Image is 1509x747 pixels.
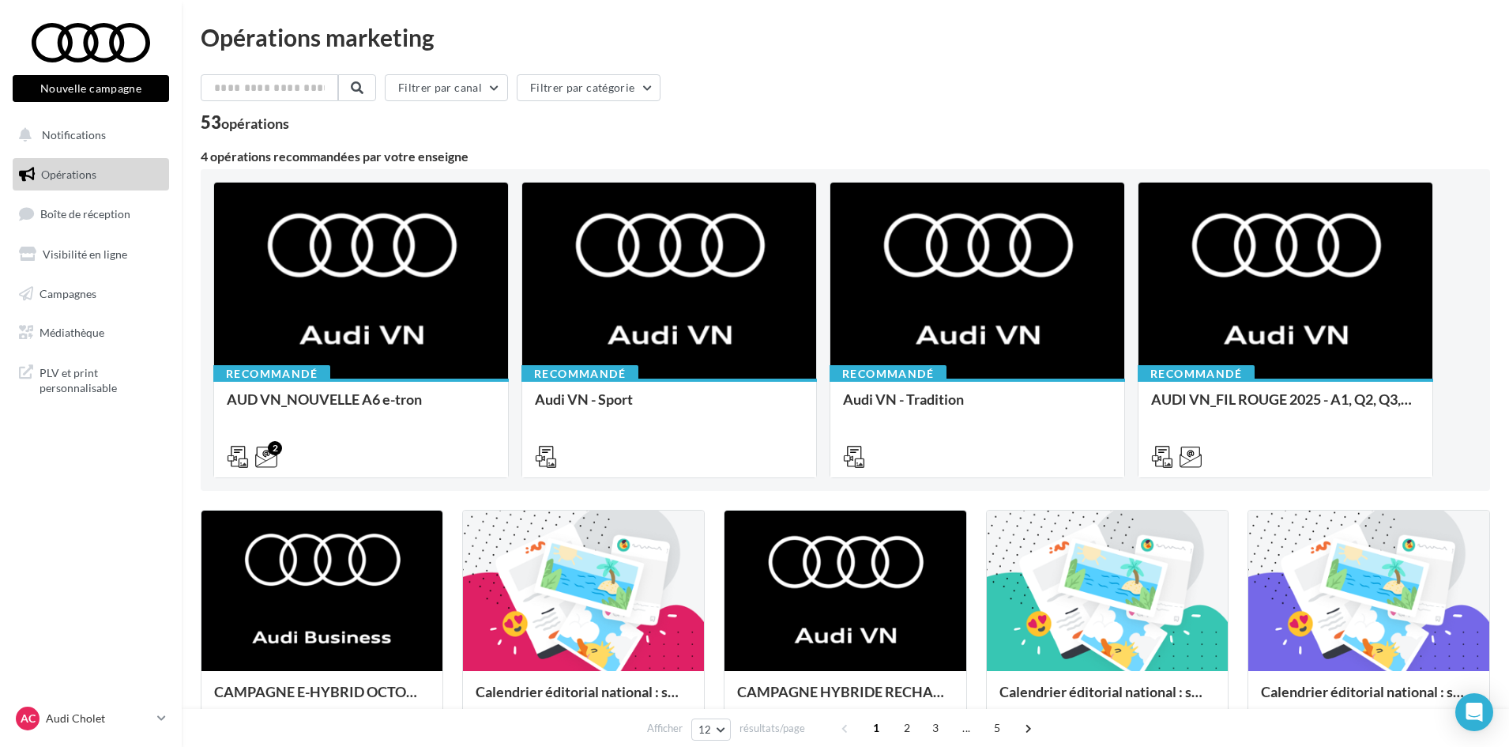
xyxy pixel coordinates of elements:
span: 1 [864,715,889,741]
p: Audi Cholet [46,711,151,726]
a: Visibilité en ligne [9,238,172,271]
div: 2 [268,441,282,455]
a: Boîte de réception [9,197,172,231]
span: 2 [894,715,920,741]
a: Campagnes [9,277,172,311]
div: 53 [201,114,289,131]
span: Médiathèque [40,326,104,339]
div: Open Intercom Messenger [1455,693,1493,731]
span: Visibilité en ligne [43,247,127,261]
div: Calendrier éditorial national : semaine du 08.09 au 14.09 [1261,684,1477,715]
span: 5 [984,715,1010,741]
span: PLV et print personnalisable [40,362,163,396]
div: Opérations marketing [201,25,1490,49]
span: ... [954,715,979,741]
span: Opérations [41,168,96,181]
div: Audi VN - Tradition [843,391,1112,423]
span: 12 [698,723,712,736]
span: 3 [923,715,948,741]
button: Nouvelle campagne [13,75,169,102]
div: AUD VN_NOUVELLE A6 e-tron [227,391,495,423]
span: Boîte de réception [40,207,130,221]
div: Recommandé [830,365,946,383]
a: Médiathèque [9,316,172,349]
button: Notifications [9,119,166,152]
span: Notifications [42,128,106,141]
div: Recommandé [213,365,330,383]
span: résultats/page [739,721,805,736]
div: 4 opérations recommandées par votre enseigne [201,150,1490,163]
button: 12 [691,719,732,741]
div: Recommandé [521,365,638,383]
div: CAMPAGNE HYBRIDE RECHARGEABLE [737,684,953,715]
a: AC Audi Cholet [13,704,169,734]
button: Filtrer par catégorie [517,74,660,101]
a: Opérations [9,158,172,191]
div: Calendrier éditorial national : semaine du 22.09 au 28.09 [476,684,691,715]
div: Calendrier éditorial national : semaine du 15.09 au 21.09 [999,684,1215,715]
span: Campagnes [40,286,96,300]
a: PLV et print personnalisable [9,356,172,402]
span: AC [21,711,36,726]
div: AUDI VN_FIL ROUGE 2025 - A1, Q2, Q3, Q5 et Q4 e-tron [1151,391,1420,423]
div: Recommandé [1138,365,1255,383]
div: opérations [221,116,289,130]
button: Filtrer par canal [385,74,508,101]
div: Audi VN - Sport [535,391,803,423]
span: Afficher [647,721,683,736]
div: CAMPAGNE E-HYBRID OCTOBRE B2B [214,684,430,715]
